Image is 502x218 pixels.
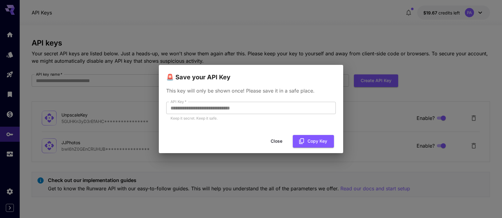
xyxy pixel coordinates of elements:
p: This key will only be shown once! Please save it in a safe place. [166,87,336,94]
label: API Key [171,99,186,104]
h2: 🚨 Save your API Key [159,65,343,82]
button: Close [263,135,290,148]
button: Copy Key [293,135,334,148]
p: Keep it secret. Keep it safe. [171,115,331,121]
